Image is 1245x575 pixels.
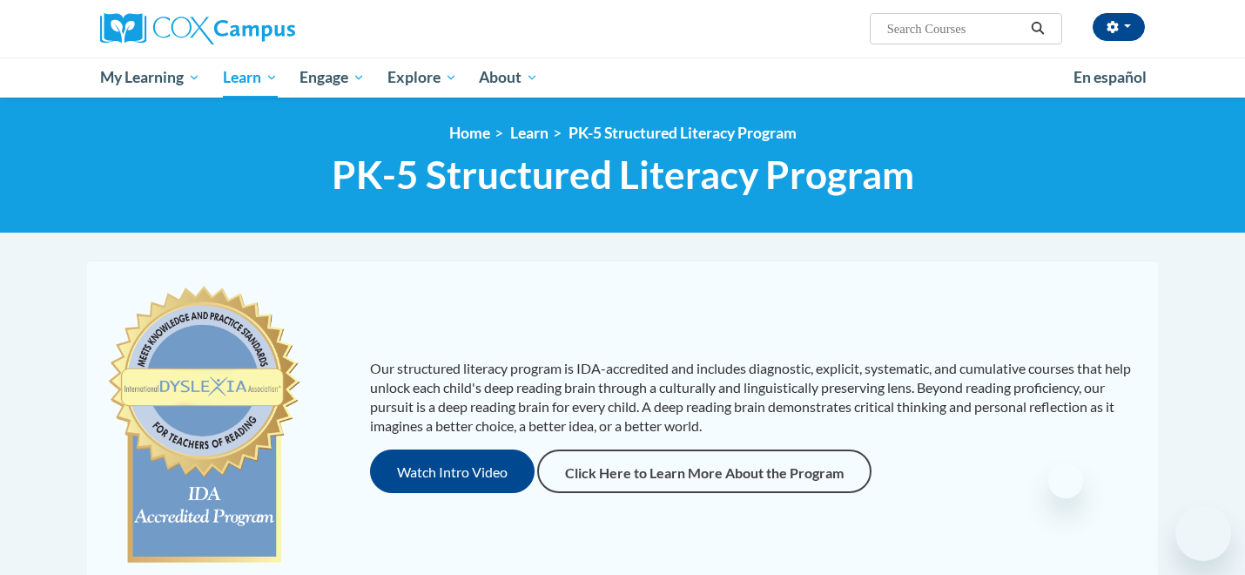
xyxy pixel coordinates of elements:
a: Home [449,124,490,142]
span: My Learning [100,67,200,88]
a: En español [1062,59,1158,96]
span: About [479,67,538,88]
button: Watch Intro Video [370,450,535,493]
span: PK-5 Structured Literacy Program [332,152,914,198]
a: My Learning [89,57,212,98]
input: Search Courses [885,18,1025,39]
a: Learn [212,57,289,98]
div: Main menu [74,57,1171,98]
span: Engage [299,67,365,88]
img: Cox Campus [100,13,295,44]
span: En español [1073,68,1147,86]
span: Learn [223,67,278,88]
button: Account Settings [1093,13,1145,41]
iframe: Button to launch messaging window [1175,505,1231,561]
a: Cox Campus [100,13,431,44]
a: Click Here to Learn More About the Program [537,450,871,493]
a: PK-5 Structured Literacy Program [569,124,797,142]
p: Our structured literacy program is IDA-accredited and includes diagnostic, explicit, systematic, ... [370,359,1141,436]
a: About [468,57,550,98]
button: Search [1025,18,1051,39]
a: Engage [288,57,376,98]
a: Learn [510,124,548,142]
a: Explore [376,57,468,98]
span: Explore [387,67,457,88]
iframe: Close message [1048,463,1083,498]
img: c477cda6-e343-453b-bfce-d6f9e9818e1c.png [104,278,304,574]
